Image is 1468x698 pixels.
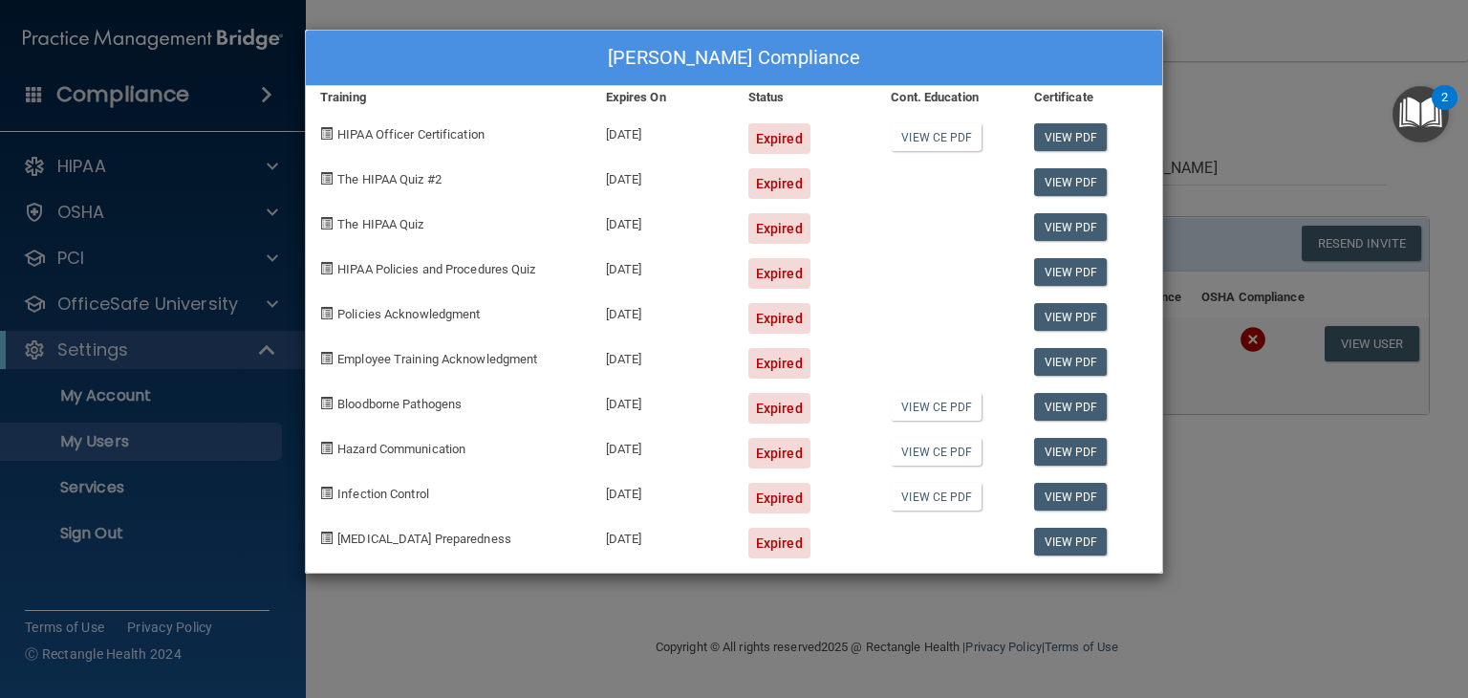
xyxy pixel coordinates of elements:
div: Expired [748,483,810,513]
span: Employee Training Acknowledgment [337,352,537,366]
a: View PDF [1034,348,1108,376]
div: Expired [748,393,810,424]
span: The HIPAA Quiz #2 [337,172,442,186]
div: [DATE] [592,289,734,334]
div: Certificate [1020,86,1162,109]
span: Policies Acknowledgment [337,307,480,321]
div: 2 [1441,98,1448,122]
a: View CE PDF [891,438,982,466]
div: [DATE] [592,109,734,154]
div: Expired [748,258,810,289]
span: The HIPAA Quiz [337,217,423,231]
div: [DATE] [592,379,734,424]
div: Expired [748,123,810,154]
span: Hazard Communication [337,442,465,456]
div: Expired [748,168,810,199]
div: [DATE] [592,244,734,289]
span: Bloodborne Pathogens [337,397,462,411]
div: Training [306,86,592,109]
span: [MEDICAL_DATA] Preparedness [337,532,511,546]
div: [DATE] [592,334,734,379]
div: Cont. Education [876,86,1019,109]
div: Expired [748,213,810,244]
div: Expired [748,528,810,558]
a: View CE PDF [891,393,982,421]
a: View CE PDF [891,123,982,151]
div: Expired [748,438,810,469]
a: View PDF [1034,393,1108,421]
div: [DATE] [592,513,734,558]
button: Open Resource Center, 2 new notifications [1392,86,1449,142]
span: HIPAA Officer Certification [337,127,485,142]
a: View PDF [1034,438,1108,466]
a: View CE PDF [891,483,982,511]
span: Infection Control [337,487,429,501]
a: View PDF [1034,528,1108,556]
div: [DATE] [592,469,734,513]
div: Status [734,86,876,109]
a: View PDF [1034,483,1108,511]
a: View PDF [1034,168,1108,196]
div: [PERSON_NAME] Compliance [306,31,1162,86]
span: HIPAA Policies and Procedures Quiz [337,262,535,276]
div: Expires On [592,86,734,109]
div: [DATE] [592,154,734,199]
div: [DATE] [592,199,734,244]
div: Expired [748,303,810,334]
a: View PDF [1034,123,1108,151]
div: Expired [748,348,810,379]
a: View PDF [1034,258,1108,286]
div: [DATE] [592,424,734,469]
a: View PDF [1034,303,1108,331]
a: View PDF [1034,213,1108,241]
